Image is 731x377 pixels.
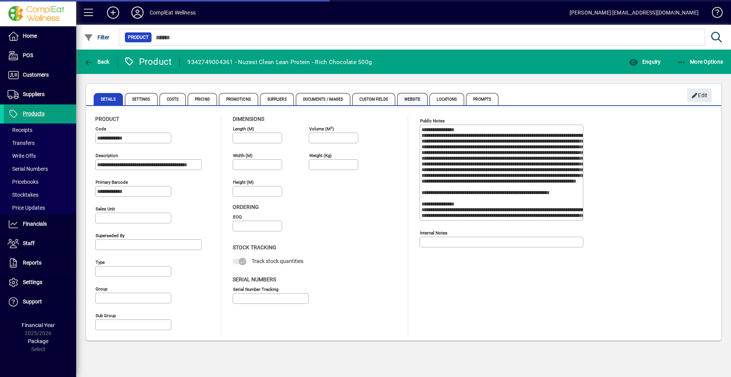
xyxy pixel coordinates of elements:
span: POS [23,52,33,58]
a: Home [4,27,76,46]
span: Track stock quantities [252,258,303,264]
span: Financials [23,221,47,227]
span: Products [23,111,45,117]
button: Filter [82,30,112,44]
span: Settings [23,279,42,285]
mat-label: Type [96,260,105,265]
mat-label: Serial Number tracking [233,286,278,292]
span: Product [95,116,119,122]
button: More Options [675,55,725,69]
a: POS [4,46,76,65]
span: Serial Numbers [8,166,48,172]
mat-label: Length (m) [233,126,254,132]
a: Support [4,292,76,311]
span: Edit [691,89,708,102]
span: Documents / Images [296,93,351,105]
sup: 3 [330,125,332,129]
mat-label: Weight (Kg) [309,153,332,158]
span: More Options [677,59,723,65]
span: Receipts [8,127,32,133]
span: Package [28,338,48,344]
span: Home [23,33,37,39]
div: [PERSON_NAME] [EMAIL_ADDRESS][DOMAIN_NAME] [570,6,699,19]
span: Website [397,93,428,105]
div: Product [124,56,172,68]
span: Financial Year [22,322,55,328]
span: Locations [429,93,464,105]
span: Customers [23,72,49,78]
a: Transfers [4,136,76,149]
span: Prompts [466,93,498,105]
a: Staff [4,234,76,253]
a: Stocktakes [4,188,76,201]
a: Suppliers [4,85,76,104]
span: Costs [160,93,186,105]
a: Settings [4,273,76,292]
span: Reports [23,260,41,266]
span: Support [23,298,42,305]
span: Settings [125,93,158,105]
span: Price Updates [8,205,45,211]
mat-label: EOQ [233,214,242,220]
mat-label: Internal Notes [420,230,447,236]
mat-label: Superseded by [96,233,124,238]
span: Transfers [8,140,35,146]
a: Reports [4,253,76,273]
span: Staff [23,240,35,246]
mat-label: Public Notes [420,118,445,124]
span: Product [128,34,148,41]
span: Write Offs [8,153,36,159]
a: Serial Numbers [4,162,76,175]
mat-label: Height (m) [233,180,254,185]
span: Filter [84,34,110,40]
div: 9342749004361 - Nuzest Clean Lean Protein - Rich Chocolate 500g [187,56,372,68]
a: Financials [4,215,76,234]
span: Serial Numbers [233,276,276,282]
span: Details [94,93,123,105]
span: Suppliers [23,91,45,97]
app-page-header-button: Back [76,55,118,69]
span: Enquiry [629,59,661,65]
span: Stocktakes [8,192,38,198]
span: Pricebooks [8,179,38,185]
mat-label: Code [96,126,106,132]
mat-label: Primary barcode [96,180,128,185]
a: Customers [4,66,76,85]
mat-label: Volume (m ) [309,126,334,132]
a: Knowledge Base [706,2,721,26]
span: Ordering [233,204,259,210]
a: Price Updates [4,201,76,214]
button: Profile [125,6,150,19]
button: Edit [687,88,712,102]
mat-label: Sales unit [96,206,115,212]
mat-label: Width (m) [233,153,252,158]
span: Suppliers [260,93,294,105]
span: Pricing [188,93,217,105]
a: Pricebooks [4,175,76,188]
mat-label: Sub group [96,313,116,318]
span: Promotions [219,93,258,105]
mat-label: Group [96,286,107,292]
span: Custom Fields [352,93,395,105]
span: Back [84,59,110,65]
button: Back [82,55,112,69]
a: Receipts [4,124,76,136]
span: Dimensions [233,116,264,122]
button: Enquiry [627,55,662,69]
a: Write Offs [4,149,76,162]
div: ComplEat Wellness [150,6,196,19]
mat-label: Description [96,153,118,158]
span: Stock Tracking [233,244,276,250]
button: Add [101,6,125,19]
